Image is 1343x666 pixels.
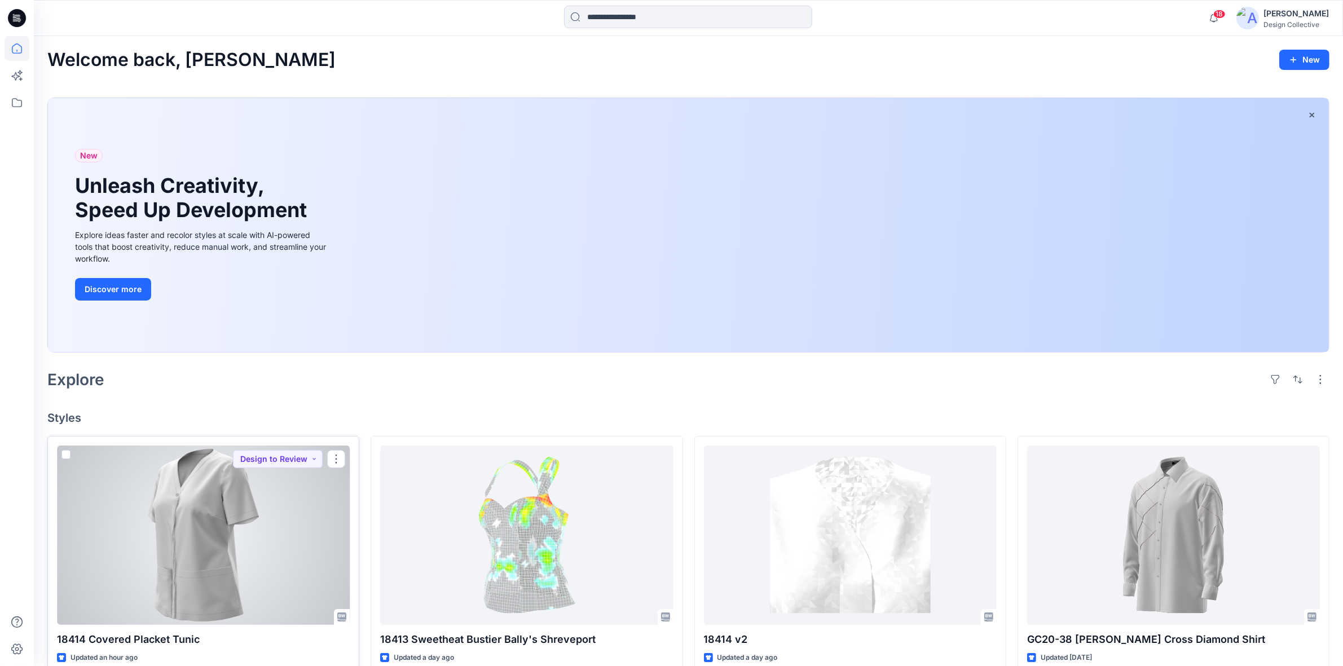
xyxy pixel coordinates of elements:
p: Updated [DATE] [1041,652,1092,664]
a: GC20-38 LS Criss Cross Diamond Shirt [1027,446,1320,625]
div: [PERSON_NAME] [1263,7,1329,20]
p: 18414 v2 [704,632,997,647]
button: Discover more [75,278,151,301]
p: Updated an hour ago [71,652,138,664]
h4: Styles [47,411,1329,425]
a: 18413 Sweetheat Bustier Bally's Shreveport [380,446,673,625]
button: New [1279,50,1329,70]
h2: Explore [47,371,104,389]
p: Updated a day ago [717,652,778,664]
a: Discover more [75,278,329,301]
p: GC20-38 [PERSON_NAME] Cross Diamond Shirt [1027,632,1320,647]
p: 18414 Covered Placket Tunic [57,632,350,647]
p: 18413 Sweetheat Bustier Bally's Shreveport [380,632,673,647]
div: Explore ideas faster and recolor styles at scale with AI-powered tools that boost creativity, red... [75,229,329,264]
p: Updated a day ago [394,652,454,664]
a: 18414 Covered Placket Tunic [57,446,350,625]
h1: Unleash Creativity, Speed Up Development [75,174,312,222]
a: 18414 v2 [704,446,997,625]
h2: Welcome back, [PERSON_NAME] [47,50,336,70]
span: New [80,149,98,162]
img: avatar [1236,7,1259,29]
span: 18 [1213,10,1226,19]
div: Design Collective [1263,20,1329,29]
